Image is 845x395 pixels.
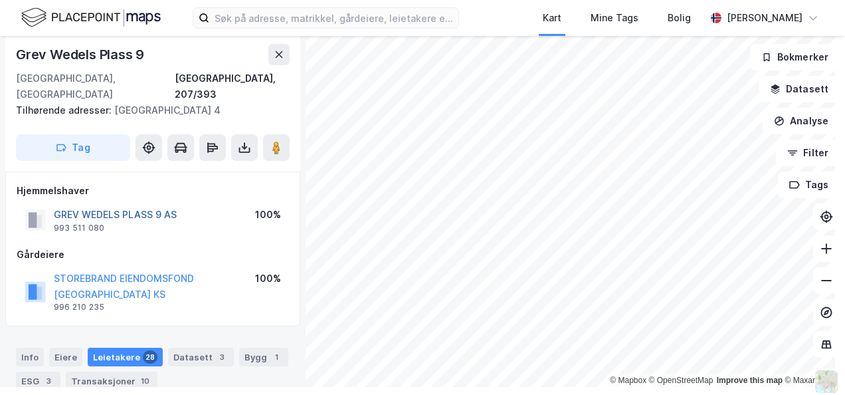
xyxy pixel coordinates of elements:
div: 1 [270,350,283,364]
div: Eiere [49,348,82,366]
button: Analyse [763,108,840,134]
div: Gårdeiere [17,247,289,263]
div: 100% [255,271,281,287]
iframe: Chat Widget [779,331,845,395]
div: Datasett [168,348,234,366]
div: Mine Tags [591,10,638,26]
div: 28 [143,350,157,364]
div: Leietakere [88,348,163,366]
div: Kart [543,10,561,26]
button: Filter [776,140,840,166]
div: 993 511 080 [54,223,104,233]
a: Mapbox [610,376,646,385]
div: Bolig [668,10,691,26]
div: [GEOGRAPHIC_DATA], [GEOGRAPHIC_DATA] [16,70,175,102]
button: Tag [16,134,130,161]
div: 996 210 235 [54,302,104,313]
div: 3 [215,350,229,364]
div: ESG [16,372,60,390]
input: Søk på adresse, matrikkel, gårdeiere, leietakere eller personer [209,8,458,28]
div: Bygg [239,348,288,366]
div: Grev Wedels Plass 9 [16,44,147,65]
div: Info [16,348,44,366]
img: logo.f888ab2527a4732fd821a326f86c7f29.svg [21,6,161,29]
button: Bokmerker [750,44,840,70]
button: Tags [778,172,840,198]
a: Improve this map [717,376,783,385]
button: Datasett [759,76,840,102]
div: [PERSON_NAME] [727,10,802,26]
a: OpenStreetMap [649,376,713,385]
span: Tilhørende adresser: [16,104,114,116]
div: 10 [138,374,152,388]
div: 3 [42,374,55,388]
div: Hjemmelshaver [17,183,289,199]
div: Transaksjoner [66,372,157,390]
div: 100% [255,207,281,223]
div: [GEOGRAPHIC_DATA] 4 [16,102,279,118]
div: [GEOGRAPHIC_DATA], 207/393 [175,70,290,102]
